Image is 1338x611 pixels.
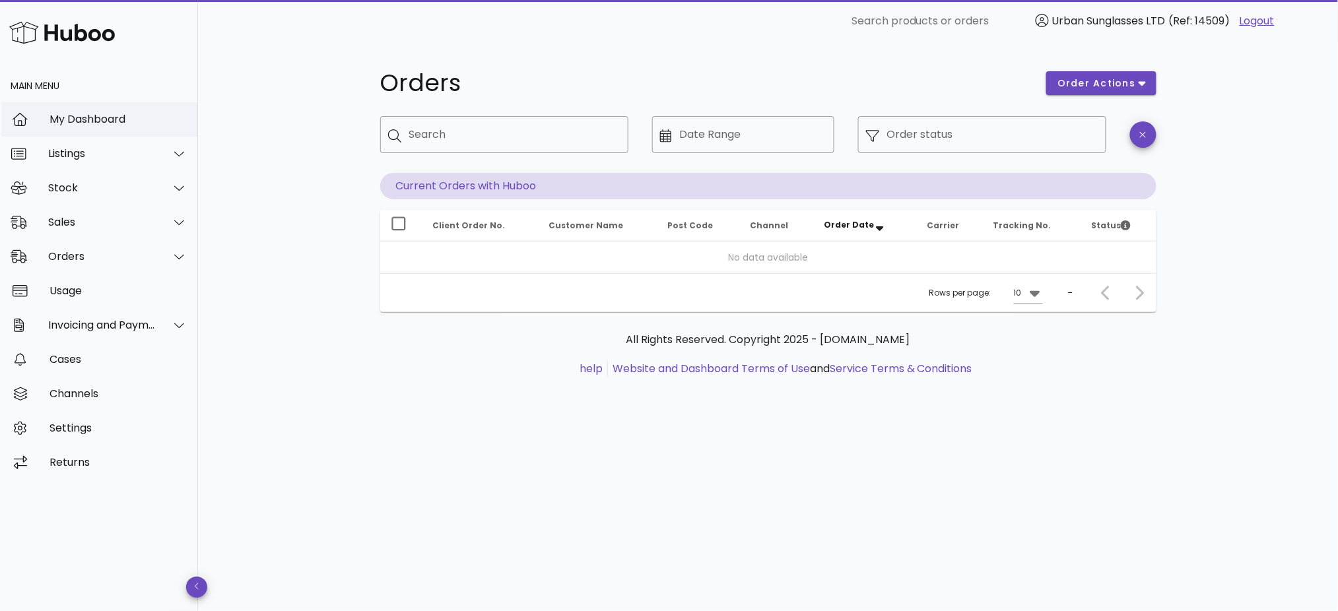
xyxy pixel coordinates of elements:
[993,220,1052,231] span: Tracking No.
[48,319,156,331] div: Invoicing and Payments
[9,18,115,47] img: Huboo Logo
[927,220,959,231] span: Carrier
[549,220,624,231] span: Customer Name
[50,353,187,366] div: Cases
[916,210,982,241] th: Carrier
[657,210,739,241] th: Post Code
[50,422,187,434] div: Settings
[422,210,539,241] th: Client Order No.
[1014,282,1043,304] div: 10Rows per page:
[1046,71,1156,95] button: order actions
[608,361,972,377] li: and
[1169,13,1230,28] span: (Ref: 14509)
[380,173,1156,199] p: Current Orders with Huboo
[539,210,657,241] th: Customer Name
[1057,77,1136,90] span: order actions
[613,361,810,376] a: Website and Dashboard Terms of Use
[580,361,603,376] a: help
[1052,13,1166,28] span: Urban Sunglasses LTD
[1081,210,1156,241] th: Status
[830,361,972,376] a: Service Terms & Conditions
[48,181,156,194] div: Stock
[391,332,1146,348] p: All Rights Reserved. Copyright 2025 - [DOMAIN_NAME]
[983,210,1081,241] th: Tracking No.
[1014,287,1022,299] div: 10
[739,210,813,241] th: Channel
[50,456,187,468] div: Returns
[929,274,1043,312] div: Rows per page:
[1091,220,1131,231] span: Status
[50,284,187,297] div: Usage
[50,387,187,400] div: Channels
[433,220,506,231] span: Client Order No.
[667,220,713,231] span: Post Code
[48,216,156,228] div: Sales
[50,113,187,125] div: My Dashboard
[813,210,916,241] th: Order Date: Sorted descending. Activate to remove sorting.
[1068,287,1073,299] div: –
[48,250,156,263] div: Orders
[1240,13,1275,29] a: Logout
[380,71,1031,95] h1: Orders
[824,219,874,230] span: Order Date
[48,147,156,160] div: Listings
[380,241,1156,273] td: No data available
[750,220,788,231] span: Channel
